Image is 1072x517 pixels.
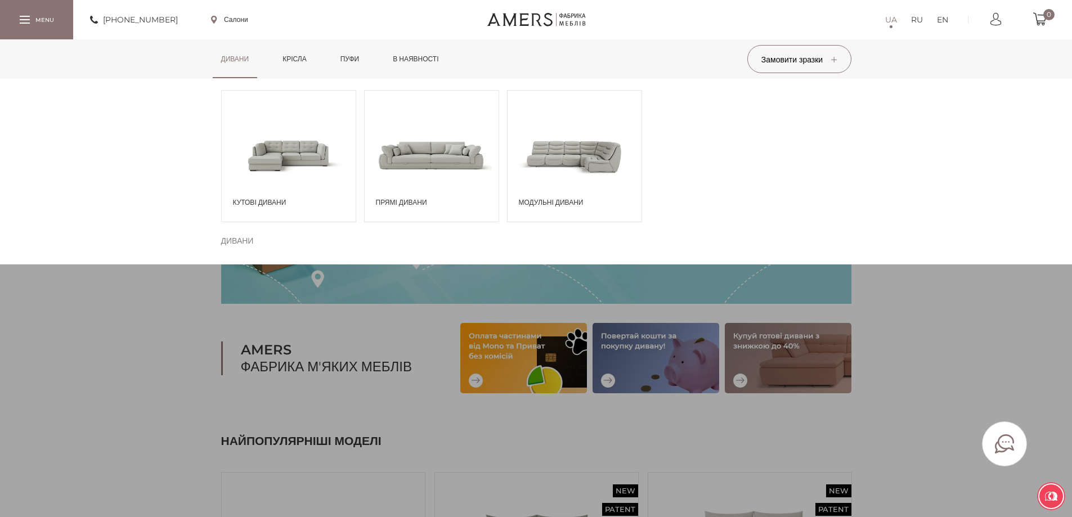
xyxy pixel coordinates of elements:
[761,55,837,65] span: Замовити зразки
[213,39,258,79] a: Дивани
[233,197,350,208] span: Кутові дивани
[364,90,499,222] a: Прямі дивани Прямі дивани
[747,45,851,73] button: Замовити зразки
[221,234,254,248] span: Дивани
[332,39,368,79] a: Пуфи
[384,39,447,79] a: в наявності
[519,197,636,208] span: Модульні дивани
[90,13,178,26] a: [PHONE_NUMBER]
[211,15,248,25] a: Салони
[274,39,315,79] a: Крісла
[507,90,642,222] a: Модульні дивани Модульні дивани
[885,13,897,26] a: UA
[221,90,356,222] a: Кутові дивани Кутові дивани
[911,13,923,26] a: RU
[937,13,948,26] a: EN
[376,197,493,208] span: Прямі дивани
[1043,9,1055,20] span: 0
